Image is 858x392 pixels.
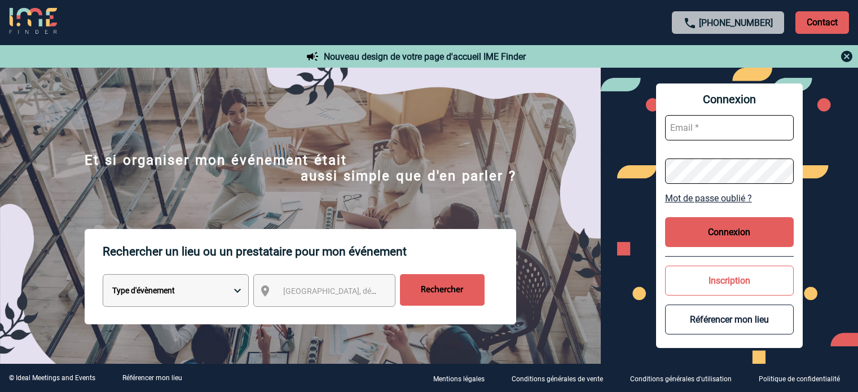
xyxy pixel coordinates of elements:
[103,229,516,274] p: Rechercher un lieu ou un prestataire pour mon événement
[512,375,603,383] p: Conditions générales de vente
[9,374,95,382] div: © Ideal Meetings and Events
[630,375,732,383] p: Conditions générales d'utilisation
[665,115,794,140] input: Email *
[665,266,794,296] button: Inscription
[283,287,440,296] span: [GEOGRAPHIC_DATA], département, région...
[433,375,485,383] p: Mentions légales
[424,373,503,384] a: Mentions légales
[665,217,794,247] button: Connexion
[683,16,697,30] img: call-24-px.png
[621,373,750,384] a: Conditions générales d'utilisation
[665,93,794,106] span: Connexion
[665,305,794,334] button: Référencer mon lieu
[699,17,773,28] a: [PHONE_NUMBER]
[665,193,794,204] a: Mot de passe oublié ?
[122,374,182,382] a: Référencer mon lieu
[795,11,849,34] p: Contact
[759,375,840,383] p: Politique de confidentialité
[750,373,858,384] a: Politique de confidentialité
[400,274,485,306] input: Rechercher
[503,373,621,384] a: Conditions générales de vente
